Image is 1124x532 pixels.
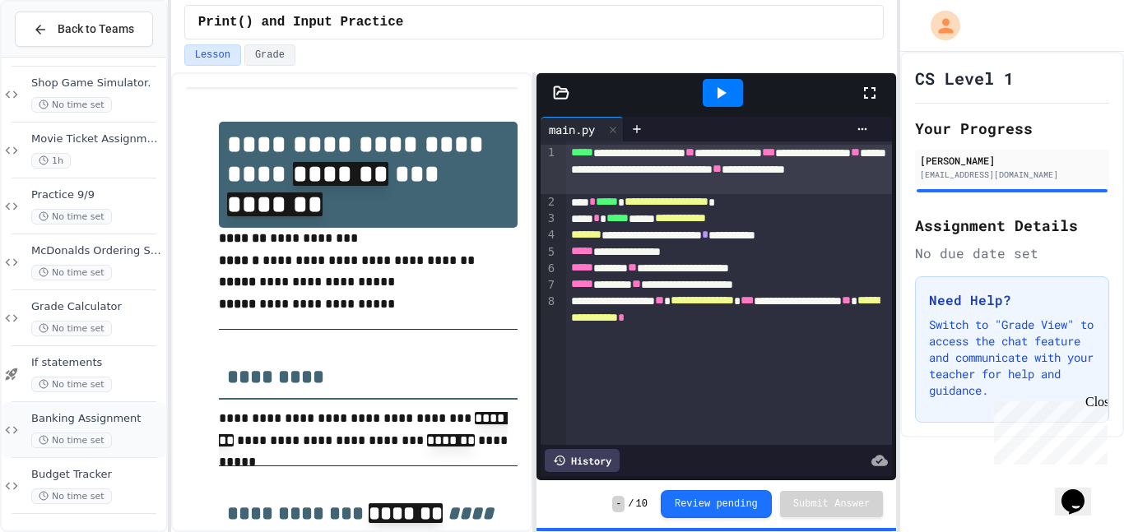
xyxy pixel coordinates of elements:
span: McDonalds Ordering System [31,244,163,258]
div: 3 [541,210,557,227]
span: Shop Game Simulator. [31,76,163,90]
span: Movie Ticket Assignment [31,132,163,146]
button: Lesson [184,44,241,66]
div: [EMAIL_ADDRESS][DOMAIN_NAME] [920,169,1104,181]
button: Back to Teams [15,12,153,47]
span: - [612,496,625,512]
div: [PERSON_NAME] [920,153,1104,168]
h3: Need Help? [929,290,1095,310]
span: Budget Tracker [31,468,163,482]
span: Back to Teams [58,21,134,38]
div: My Account [913,7,964,44]
div: Chat with us now!Close [7,7,114,104]
span: Submit Answer [793,497,871,511]
div: 7 [541,277,557,294]
h1: CS Level 1 [915,67,1014,90]
div: History [545,449,620,472]
span: If statements [31,356,163,370]
div: 4 [541,227,557,243]
div: main.py [541,121,603,138]
iframe: chat widget [1055,466,1108,516]
span: No time set [31,97,112,113]
span: Banking Assignment [31,412,163,426]
span: No time set [31,265,112,280]
div: No due date set [915,243,1109,263]
span: No time set [31,377,112,392]
div: 5 [541,244,557,261]
h2: Assignment Details [915,214,1109,237]
span: No time set [31,209,112,224]
span: 1h [31,153,71,169]
span: / [628,497,634,511]
p: Switch to "Grade View" to access the chat feature and communicate with your teacher for help and ... [929,317,1095,399]
span: No time set [31,488,112,504]
h2: Your Progress [915,117,1109,140]
div: 1 [541,145,557,194]
button: Review pending [661,490,772,518]
span: Practice 9/9 [31,188,163,202]
span: No time set [31,321,112,336]
span: Grade Calculator [31,300,163,314]
iframe: chat widget [987,395,1108,465]
button: Grade [244,44,295,66]
span: 10 [636,497,648,511]
div: 8 [541,294,557,326]
div: 2 [541,194,557,210]
div: 6 [541,261,557,277]
button: Submit Answer [780,491,884,517]
span: Print() and Input Practice [198,12,404,32]
span: No time set [31,433,112,448]
div: main.py [541,117,624,141]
